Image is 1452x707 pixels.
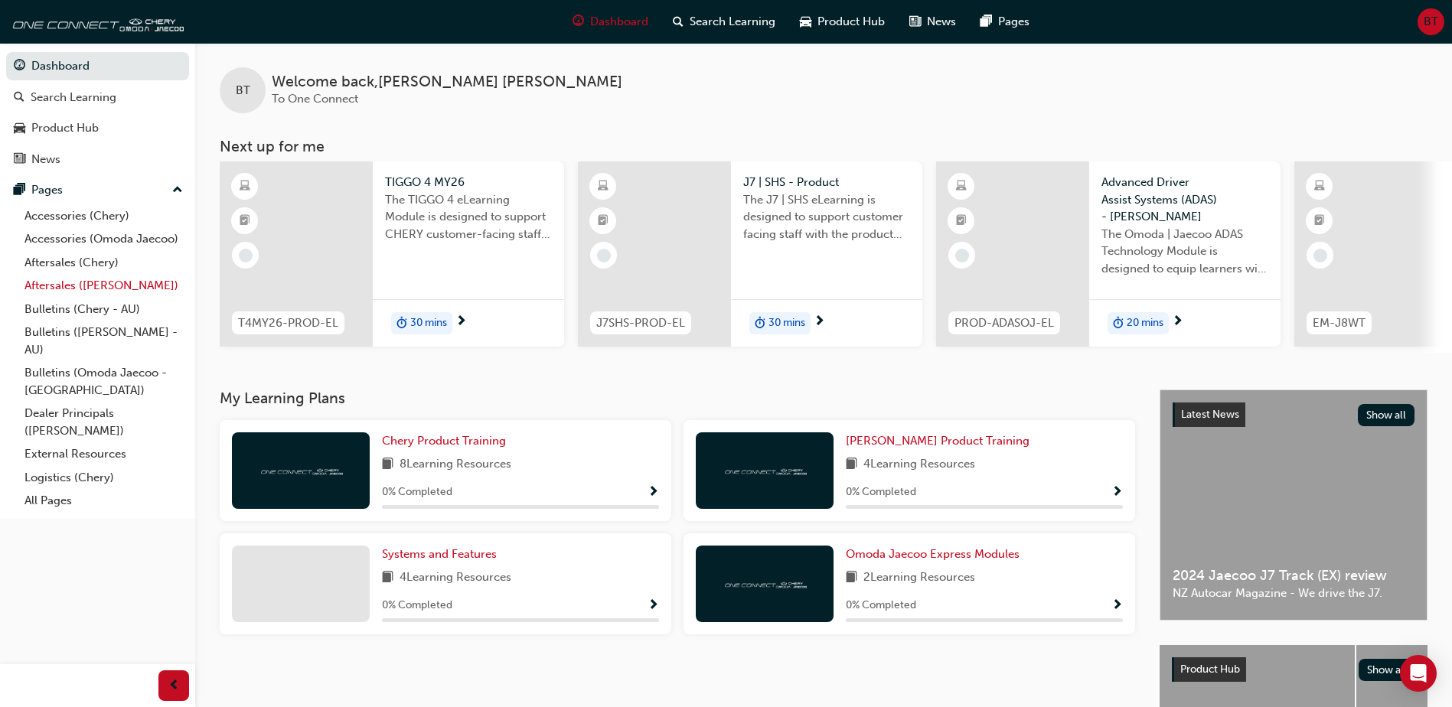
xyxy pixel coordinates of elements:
[998,13,1029,31] span: Pages
[195,138,1452,155] h3: Next up for me
[18,204,189,228] a: Accessories (Chery)
[8,6,184,37] img: oneconnect
[936,161,1281,347] a: PROD-ADASOJ-ELAdvanced Driver Assist Systems (ADAS) - [PERSON_NAME]The Omoda | Jaecoo ADAS Techno...
[1111,599,1123,613] span: Show Progress
[673,12,684,31] span: search-icon
[6,145,189,174] a: News
[578,161,922,347] a: J7SHS-PROD-ELJ7 | SHS - ProductThe J7 | SHS eLearning is designed to support customer facing staf...
[846,484,916,501] span: 0 % Completed
[690,13,775,31] span: Search Learning
[31,151,60,168] div: News
[1111,486,1123,500] span: Show Progress
[236,82,250,99] span: BT
[382,455,393,474] span: book-icon
[168,676,180,696] span: prev-icon
[31,89,116,106] div: Search Learning
[382,484,452,501] span: 0 % Completed
[596,314,685,332] span: J7SHS-PROD-EL
[382,597,452,614] span: 0 % Completed
[18,442,189,466] a: External Resources
[14,91,24,105] span: search-icon
[1173,567,1414,585] span: 2024 Jaecoo J7 Track (EX) review
[1400,655,1437,692] div: Open Intercom Messenger
[1424,13,1438,31] span: BT
[382,432,512,450] a: Chery Product Training
[1127,314,1163,332] span: 20 mins
[1313,249,1327,262] span: learningRecordVerb_NONE-icon
[1314,211,1325,231] span: booktick-icon
[400,455,511,474] span: 8 Learning Resources
[846,569,857,588] span: book-icon
[240,177,250,197] span: learningResourceType_ELEARNING-icon
[220,161,564,347] a: T4MY26-PROD-ELTIGGO 4 MY26The TIGGO 4 eLearning Module is designed to support CHERY customer-faci...
[18,402,189,442] a: Dealer Principals ([PERSON_NAME])
[6,83,189,112] a: Search Learning
[31,119,99,137] div: Product Hub
[863,569,975,588] span: 2 Learning Resources
[956,177,967,197] span: learningResourceType_ELEARNING-icon
[1101,226,1268,278] span: The Omoda | Jaecoo ADAS Technology Module is designed to equip learners with essential knowledge ...
[1359,659,1416,681] button: Show all
[573,12,584,31] span: guage-icon
[1358,404,1415,426] button: Show all
[954,314,1054,332] span: PROD-ADASOJ-EL
[743,174,910,191] span: J7 | SHS - Product
[648,483,659,502] button: Show Progress
[1173,402,1414,427] a: Latest NewsShow all
[846,546,1026,563] a: Omoda Jaecoo Express Modules
[863,455,975,474] span: 4 Learning Resources
[598,177,609,197] span: learningResourceType_ELEARNING-icon
[846,597,916,614] span: 0 % Completed
[382,434,506,448] span: Chery Product Training
[18,251,189,275] a: Aftersales (Chery)
[400,569,511,588] span: 4 Learning Resources
[955,249,969,262] span: learningRecordVerb_NONE-icon
[648,596,659,615] button: Show Progress
[648,599,659,613] span: Show Progress
[560,6,661,37] a: guage-iconDashboard
[846,434,1029,448] span: [PERSON_NAME] Product Training
[272,92,358,106] span: To One Connect
[1111,596,1123,615] button: Show Progress
[1173,585,1414,602] span: NZ Autocar Magazine - We drive the J7.
[220,389,1135,407] h3: My Learning Plans
[723,463,807,477] img: oneconnect
[846,455,857,474] span: book-icon
[1111,483,1123,502] button: Show Progress
[172,181,183,200] span: up-icon
[385,191,552,243] span: The TIGGO 4 eLearning Module is designed to support CHERY customer-facing staff with the product ...
[18,321,189,361] a: Bulletins ([PERSON_NAME] - AU)
[814,315,825,329] span: next-icon
[385,174,552,191] span: TIGGO 4 MY26
[800,12,811,31] span: car-icon
[18,361,189,402] a: Bulletins (Omoda Jaecoo - [GEOGRAPHIC_DATA])
[846,432,1036,450] a: [PERSON_NAME] Product Training
[1172,315,1183,329] span: next-icon
[817,13,885,31] span: Product Hub
[968,6,1042,37] a: pages-iconPages
[238,314,338,332] span: T4MY26-PROD-EL
[1418,8,1444,35] button: BT
[1180,663,1240,676] span: Product Hub
[1313,314,1366,332] span: EM-J8WT
[14,122,25,135] span: car-icon
[768,314,805,332] span: 30 mins
[981,12,992,31] span: pages-icon
[788,6,897,37] a: car-iconProduct Hub
[18,466,189,490] a: Logistics (Chery)
[846,547,1020,561] span: Omoda Jaecoo Express Modules
[1172,657,1415,682] a: Product HubShow all
[590,13,648,31] span: Dashboard
[648,486,659,500] span: Show Progress
[927,13,956,31] span: News
[6,114,189,142] a: Product Hub
[661,6,788,37] a: search-iconSearch Learning
[382,569,393,588] span: book-icon
[272,73,622,91] span: Welcome back , [PERSON_NAME] [PERSON_NAME]
[18,274,189,298] a: Aftersales ([PERSON_NAME])
[755,314,765,334] span: duration-icon
[14,60,25,73] span: guage-icon
[31,181,63,199] div: Pages
[956,211,967,231] span: booktick-icon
